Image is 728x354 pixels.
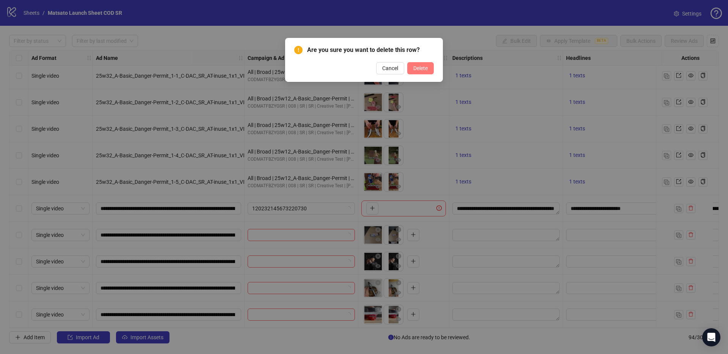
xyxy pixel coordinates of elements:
[307,45,434,55] span: Are you sure you want to delete this row?
[382,65,398,71] span: Cancel
[702,328,720,346] div: Open Intercom Messenger
[376,62,404,74] button: Cancel
[407,62,434,74] button: Delete
[413,65,428,71] span: Delete
[294,46,303,54] span: exclamation-circle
